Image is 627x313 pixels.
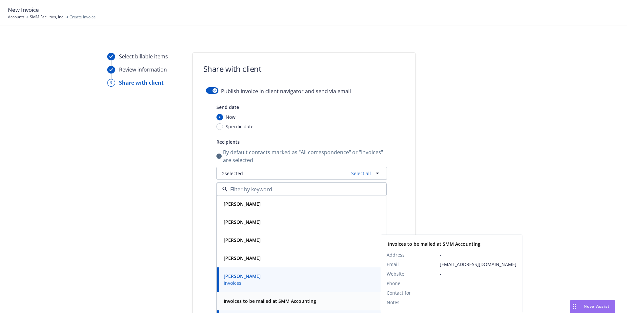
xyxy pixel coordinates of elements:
[8,6,39,14] span: New Invoice
[216,167,387,180] button: 2selectedSelect all
[224,255,261,261] strong: [PERSON_NAME]
[570,300,578,313] div: Drag to move
[440,251,516,258] span: -
[216,139,240,145] span: Recipients
[224,280,261,286] span: Invoices
[387,270,404,277] span: Website
[387,299,399,306] span: Notes
[222,170,243,177] span: 2 selected
[224,219,261,225] strong: [PERSON_NAME]
[8,14,25,20] a: Accounts
[349,170,371,177] a: Select all
[216,123,223,130] input: Specific date
[584,303,610,309] span: Nova Assist
[387,280,400,287] span: Phone
[387,261,399,268] span: Email
[440,299,516,306] span: -
[226,123,253,130] span: Specific date
[440,280,516,287] span: -
[388,241,480,247] strong: Invoices to be mailed at SMM Accounting
[224,201,261,207] strong: [PERSON_NAME]
[119,79,164,87] div: Share with client
[203,63,262,74] h1: Share with client
[223,148,387,164] span: By default contacts marked as "All correspondence" or "Invoices" are selected
[119,66,167,73] div: Review information
[70,14,96,20] span: Create Invoice
[30,14,64,20] a: SMM Facilities, Inc.
[387,289,411,296] span: Contact for
[107,79,115,87] div: 3
[228,185,373,193] input: Filter by keyword
[570,300,615,313] button: Nova Assist
[119,52,168,60] div: Select billable items
[440,261,516,268] span: [EMAIL_ADDRESS][DOMAIN_NAME]
[216,104,239,110] span: Send date
[221,87,351,95] span: Publish invoice in client navigator and send via email
[224,237,261,243] strong: [PERSON_NAME]
[226,114,235,120] span: Now
[440,270,516,277] span: -
[224,298,316,304] strong: Invoices to be mailed at SMM Accounting
[216,114,223,120] input: Now
[224,273,261,279] strong: [PERSON_NAME]
[387,251,405,258] span: Address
